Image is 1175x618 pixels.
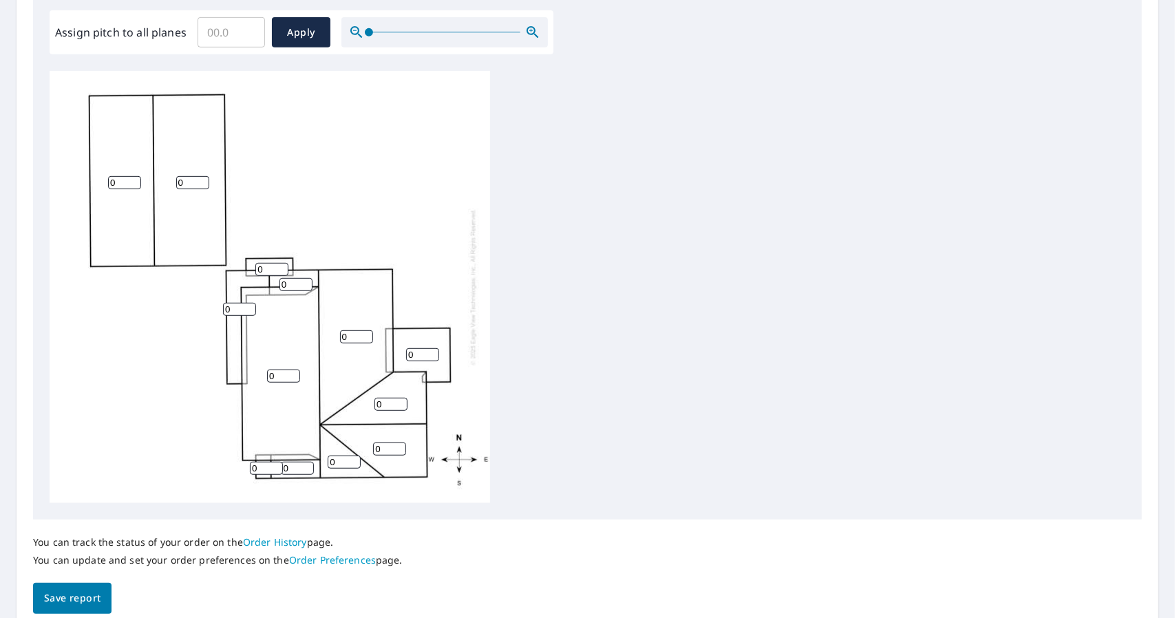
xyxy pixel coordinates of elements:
[243,535,307,548] a: Order History
[289,553,376,566] a: Order Preferences
[33,583,112,614] button: Save report
[33,554,403,566] p: You can update and set your order preferences on the page.
[33,536,403,548] p: You can track the status of your order on the page.
[272,17,330,47] button: Apply
[44,590,100,607] span: Save report
[55,24,187,41] label: Assign pitch to all planes
[198,13,265,52] input: 00.0
[283,24,319,41] span: Apply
